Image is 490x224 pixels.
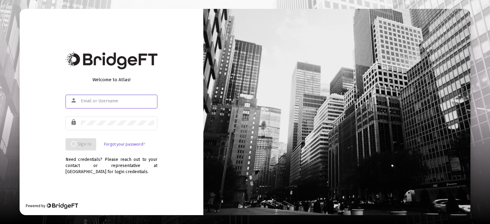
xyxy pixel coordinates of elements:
[46,203,78,209] img: Bridge Financial Technology Logo
[66,77,157,83] div: Welcome to Atlas!
[66,150,157,175] div: Need credentials? Please reach out to your contact or representative at [GEOGRAPHIC_DATA] for log...
[81,99,154,104] input: Email or Username
[66,138,96,150] button: Sign In
[26,203,78,209] div: Powered by
[104,141,145,147] a: Forgot your password?
[70,97,78,104] mat-icon: person
[70,119,78,126] mat-icon: lock
[70,142,91,147] span: Sign In
[66,52,157,69] img: Bridge Financial Technology Logo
